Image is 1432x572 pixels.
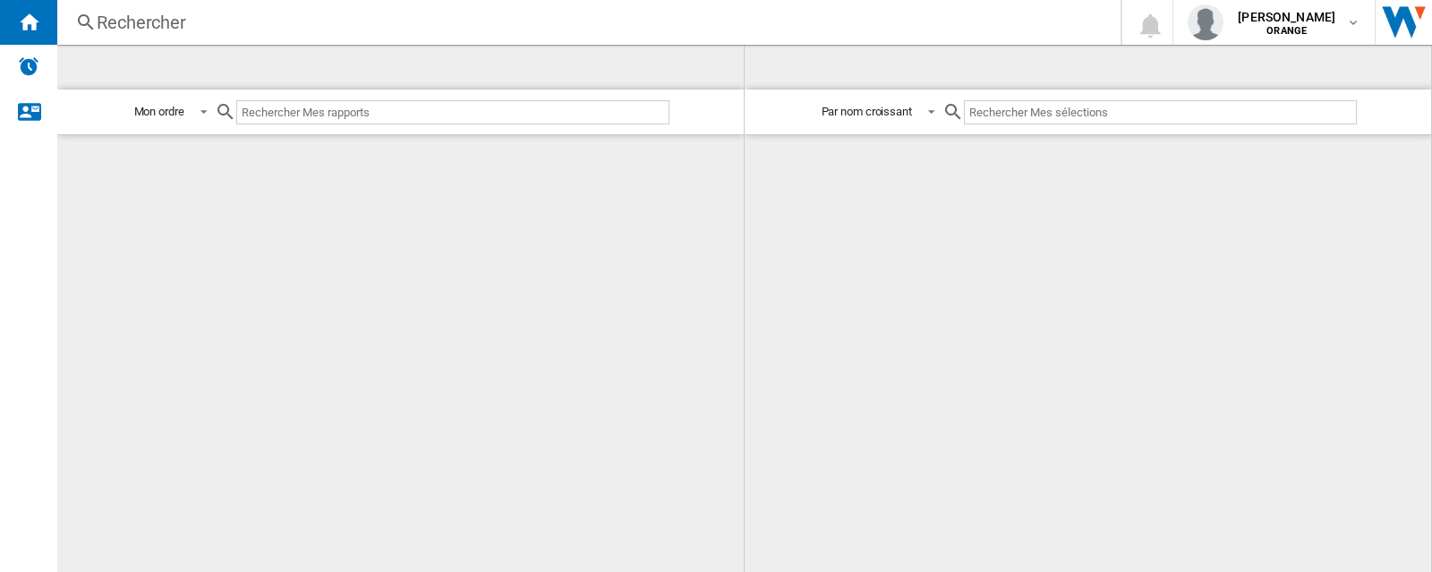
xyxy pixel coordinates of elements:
input: Rechercher Mes rapports [236,100,669,124]
div: Mon ordre [134,105,184,118]
img: profile.jpg [1188,4,1223,40]
div: Par nom croissant [822,105,912,118]
input: Rechercher Mes sélections [964,100,1357,124]
span: [PERSON_NAME] [1238,8,1335,26]
b: ORANGE [1266,25,1307,37]
div: Rechercher [97,10,1074,35]
img: alerts-logo.svg [18,55,39,77]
